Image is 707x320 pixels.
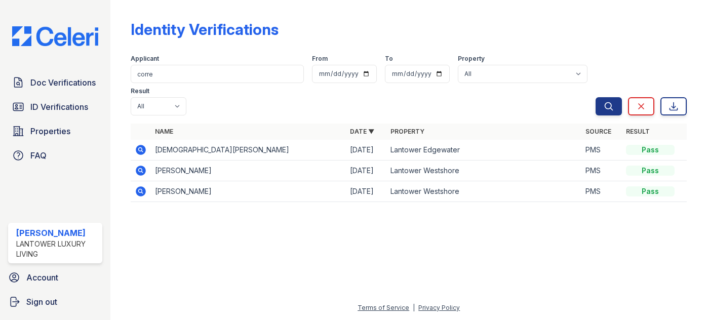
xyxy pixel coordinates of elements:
[4,292,106,312] a: Sign out
[8,97,102,117] a: ID Verifications
[131,55,159,63] label: Applicant
[8,121,102,141] a: Properties
[418,304,460,311] a: Privacy Policy
[346,140,386,161] td: [DATE]
[16,227,98,239] div: [PERSON_NAME]
[30,149,47,162] span: FAQ
[155,128,173,135] a: Name
[131,20,279,38] div: Identity Verifications
[346,161,386,181] td: [DATE]
[151,140,346,161] td: [DEMOGRAPHIC_DATA][PERSON_NAME]
[626,166,675,176] div: Pass
[626,128,650,135] a: Result
[626,186,675,196] div: Pass
[458,55,485,63] label: Property
[585,128,611,135] a: Source
[385,55,393,63] label: To
[4,26,106,46] img: CE_Logo_Blue-a8612792a0a2168367f1c8372b55b34899dd931a85d93a1a3d3e32e68fde9ad4.png
[626,145,675,155] div: Pass
[581,181,622,202] td: PMS
[151,161,346,181] td: [PERSON_NAME]
[386,161,581,181] td: Lantower Westshore
[131,87,149,95] label: Result
[413,304,415,311] div: |
[8,72,102,93] a: Doc Verifications
[16,239,98,259] div: Lantower Luxury Living
[30,101,88,113] span: ID Verifications
[390,128,424,135] a: Property
[350,128,374,135] a: Date ▼
[581,161,622,181] td: PMS
[30,125,70,137] span: Properties
[131,65,304,83] input: Search by name or phone number
[30,76,96,89] span: Doc Verifications
[8,145,102,166] a: FAQ
[346,181,386,202] td: [DATE]
[312,55,328,63] label: From
[358,304,409,311] a: Terms of Service
[26,296,57,308] span: Sign out
[386,140,581,161] td: Lantower Edgewater
[26,271,58,284] span: Account
[4,267,106,288] a: Account
[151,181,346,202] td: [PERSON_NAME]
[386,181,581,202] td: Lantower Westshore
[581,140,622,161] td: PMS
